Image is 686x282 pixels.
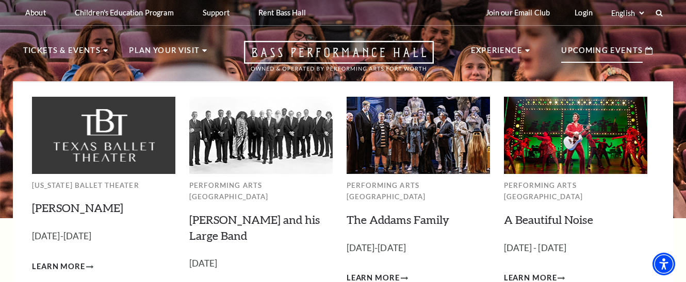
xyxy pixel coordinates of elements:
span: Learn More [32,260,85,273]
p: Performing Arts [GEOGRAPHIC_DATA] [347,180,490,203]
p: [DATE]-[DATE] [347,241,490,256]
a: [PERSON_NAME] [32,201,123,215]
img: Performing Arts Fort Worth [347,97,490,173]
a: The Addams Family [347,213,449,226]
p: Rent Bass Hall [258,8,306,17]
p: [DATE] - [DATE] [504,241,647,256]
p: Plan Your Visit [129,44,200,63]
p: [DATE] [189,256,333,271]
p: Tickets & Events [23,44,101,63]
img: Texas Ballet Theater [32,97,175,173]
a: Learn More Peter Pan [32,260,93,273]
img: Performing Arts Fort Worth [189,97,333,173]
p: Upcoming Events [561,44,643,63]
p: Children's Education Program [75,8,174,17]
p: [US_STATE] Ballet Theater [32,180,175,191]
p: Performing Arts [GEOGRAPHIC_DATA] [189,180,333,203]
select: Select: [609,8,646,18]
p: Experience [471,44,522,63]
p: Support [203,8,230,17]
a: [PERSON_NAME] and his Large Band [189,213,320,242]
div: Accessibility Menu [652,253,675,275]
img: Performing Arts Fort Worth [504,97,647,173]
p: [DATE]-[DATE] [32,229,175,244]
a: A Beautiful Noise [504,213,593,226]
p: About [25,8,46,17]
a: Open this option [207,41,471,81]
p: Performing Arts [GEOGRAPHIC_DATA] [504,180,647,203]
